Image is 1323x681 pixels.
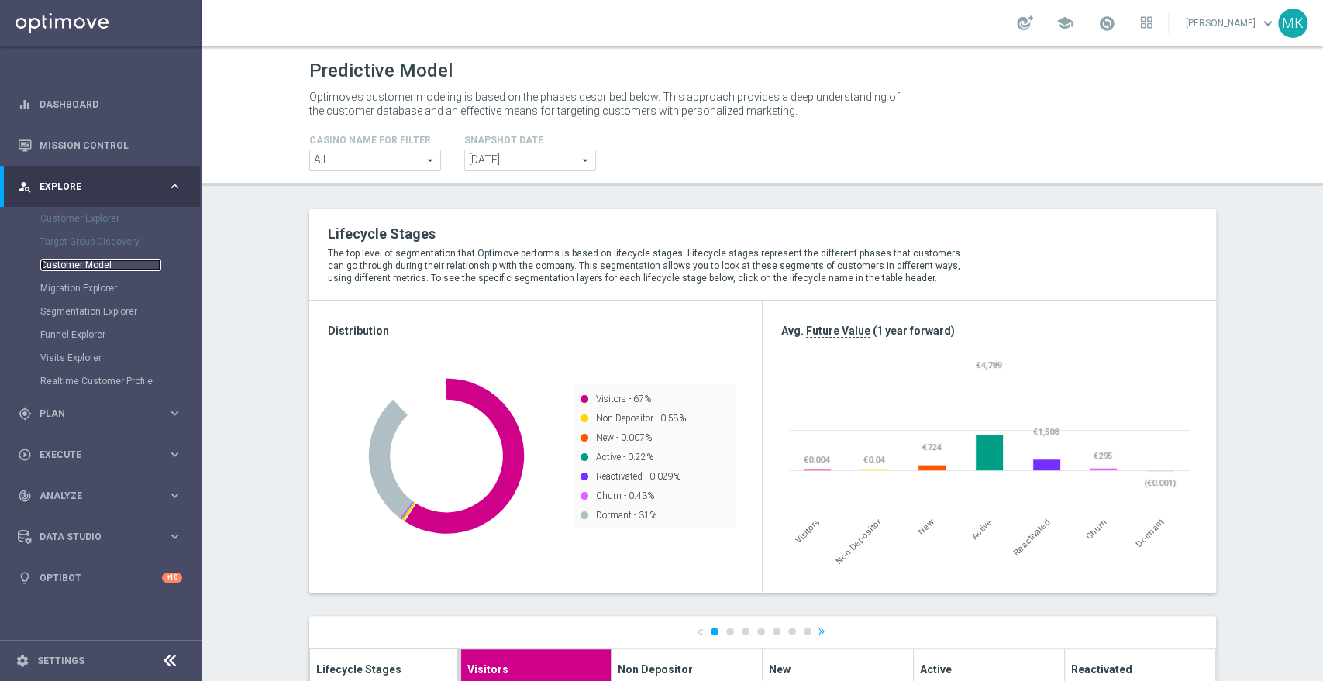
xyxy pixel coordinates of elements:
[40,84,182,125] a: Dashboard
[40,259,161,271] a: Customer Model
[37,656,84,666] a: Settings
[18,448,167,462] div: Execute
[40,328,161,341] a: Funnel Explorer
[18,489,32,503] i: track_changes
[794,517,822,545] span: Visitors
[309,135,431,146] h4: Casino Name For Filter
[167,447,182,462] i: keyboard_arrow_right
[18,557,182,598] div: Optibot
[309,90,906,118] p: Optimove’s customer modeling is based on the phases described below. This approach provides a dee...
[1184,12,1278,35] a: [PERSON_NAME]keyboard_arrow_down
[40,182,167,191] span: Explore
[328,247,974,284] p: The top level of segmentation that Optimove performs is based on lifecycle stages. Lifecycle stag...
[328,225,974,243] h2: Lifecycle Stages
[40,323,200,346] div: Funnel Explorer
[18,530,167,544] div: Data Studio
[17,139,183,152] button: Mission Control
[18,407,32,421] i: gps_fixed
[17,572,183,584] button: lightbulb Optibot +10
[17,98,183,111] button: equalizer Dashboard
[40,409,167,418] span: Plan
[40,557,162,598] a: Optibot
[40,375,161,387] a: Realtime Customer Profile
[1056,15,1073,32] span: school
[18,489,167,503] div: Analyze
[969,517,994,542] span: Active
[17,181,183,193] button: person_search Explore keyboard_arrow_right
[40,352,161,364] a: Visits Explorer
[40,277,200,300] div: Migration Explorer
[1144,478,1176,488] text: (€0.001)
[16,654,29,668] i: settings
[17,449,183,461] button: play_circle_outline Execute keyboard_arrow_right
[863,455,885,465] text: €0.04
[18,180,167,194] div: Explore
[40,125,182,166] a: Mission Control
[40,370,200,393] div: Realtime Customer Profile
[804,455,830,465] text: €0.004
[18,125,182,166] div: Mission Control
[18,448,32,462] i: play_circle_outline
[1259,15,1276,32] span: keyboard_arrow_down
[873,325,955,337] span: (1 year forward)
[18,180,32,194] i: person_search
[18,571,32,585] i: lightbulb
[464,135,596,146] h4: Snapshot Date
[40,532,167,542] span: Data Studio
[18,84,182,125] div: Dashboard
[596,432,652,443] text: New - 0.007%
[40,300,200,323] div: Segmentation Explorer
[922,442,942,452] text: €724
[328,324,743,338] h3: Distribution
[40,491,167,500] span: Analyze
[596,452,653,463] text: Active - 0.22%
[1084,517,1109,542] span: Churn
[162,573,182,583] div: +10
[40,253,200,277] div: Customer Model
[18,407,167,421] div: Plan
[309,60,453,82] h1: Predictive Model
[167,406,182,421] i: keyboard_arrow_right
[596,490,654,501] text: Churn - 0.43%
[834,517,884,566] span: Non Depositor
[1033,427,1059,437] text: €1,508
[18,98,32,112] i: equalizer
[17,408,183,420] button: gps_fixed Plan keyboard_arrow_right
[1134,517,1166,549] span: Dormant
[17,490,183,502] button: track_changes Analyze keyboard_arrow_right
[40,230,200,253] div: Target Group Discovery
[596,510,656,521] text: Dormant - 31%
[167,529,182,544] i: keyboard_arrow_right
[17,531,183,543] button: Data Studio keyboard_arrow_right
[40,282,161,294] a: Migration Explorer
[40,346,200,370] div: Visits Explorer
[596,394,651,404] text: Visitors - 67%
[1278,9,1307,38] div: MK
[1012,517,1053,557] span: Reactivated
[976,360,1002,370] text: €4,789
[167,488,182,503] i: keyboard_arrow_right
[40,305,161,318] a: Segmentation Explorer
[806,325,870,338] span: Future Value
[40,207,200,230] div: Customer Explorer
[916,517,935,536] span: New
[1094,451,1112,461] text: €295
[781,325,804,337] span: Avg.
[711,628,718,635] a: 1
[167,179,182,194] i: keyboard_arrow_right
[596,471,680,482] text: Reactivated - 0.029%
[40,450,167,459] span: Execute
[596,413,686,424] text: Non Depositor - 0.58%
